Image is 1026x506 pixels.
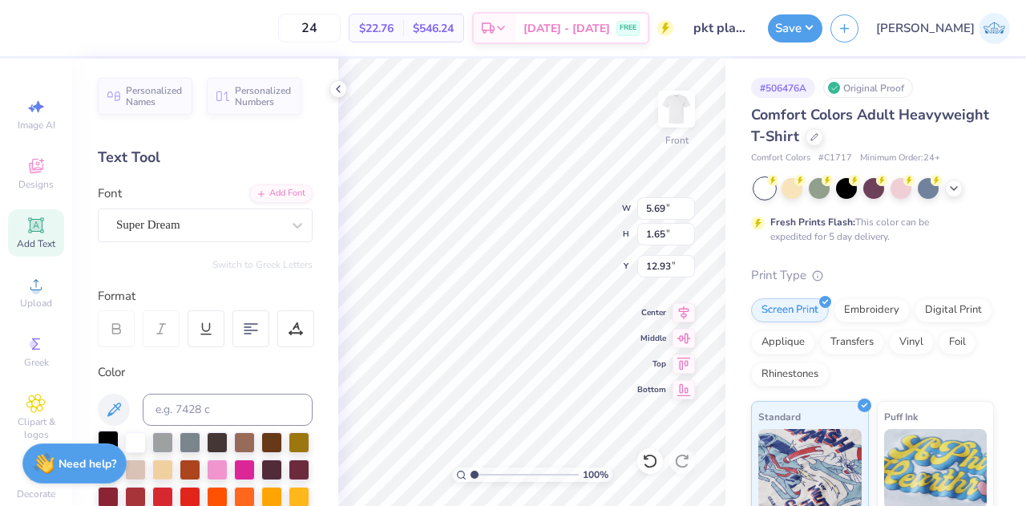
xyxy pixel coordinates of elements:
[751,298,829,322] div: Screen Print
[235,85,292,107] span: Personalized Numbers
[770,215,967,244] div: This color can be expedited for 5 day delivery.
[8,415,64,441] span: Clipart & logos
[278,14,341,43] input: – –
[823,78,913,98] div: Original Proof
[751,330,815,354] div: Applique
[751,78,815,98] div: # 506476A
[620,22,636,34] span: FREE
[98,363,313,382] div: Color
[660,93,693,125] img: Front
[637,384,666,395] span: Bottom
[834,298,910,322] div: Embroidery
[637,307,666,318] span: Center
[359,20,394,37] span: $22.76
[17,488,55,500] span: Decorate
[884,408,918,425] span: Puff Ink
[770,216,855,229] strong: Fresh Prints Flash:
[876,19,975,38] span: [PERSON_NAME]
[751,105,989,146] span: Comfort Colors Adult Heavyweight T-Shirt
[768,14,822,43] button: Save
[637,333,666,344] span: Middle
[24,356,49,369] span: Greek
[876,13,1010,44] a: [PERSON_NAME]
[915,298,992,322] div: Digital Print
[98,287,314,306] div: Format
[751,152,810,165] span: Comfort Colors
[413,20,454,37] span: $546.24
[523,20,610,37] span: [DATE] - [DATE]
[818,152,852,165] span: # C1717
[751,362,829,387] div: Rhinestones
[939,330,976,354] div: Foil
[860,152,940,165] span: Minimum Order: 24 +
[143,394,313,426] input: e.g. 7428 c
[820,330,884,354] div: Transfers
[665,133,689,148] div: Front
[751,266,994,285] div: Print Type
[889,330,934,354] div: Vinyl
[18,119,55,132] span: Image AI
[17,237,55,250] span: Add Text
[583,468,608,482] span: 100 %
[637,358,666,370] span: Top
[126,85,183,107] span: Personalized Names
[98,147,313,168] div: Text Tool
[20,297,52,310] span: Upload
[979,13,1010,44] img: Janilyn Atanacio
[681,12,760,44] input: Untitled Design
[59,456,116,472] strong: Need help?
[18,178,54,191] span: Designs
[249,184,313,203] div: Add Font
[98,184,122,203] label: Font
[212,258,313,271] button: Switch to Greek Letters
[758,408,801,425] span: Standard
